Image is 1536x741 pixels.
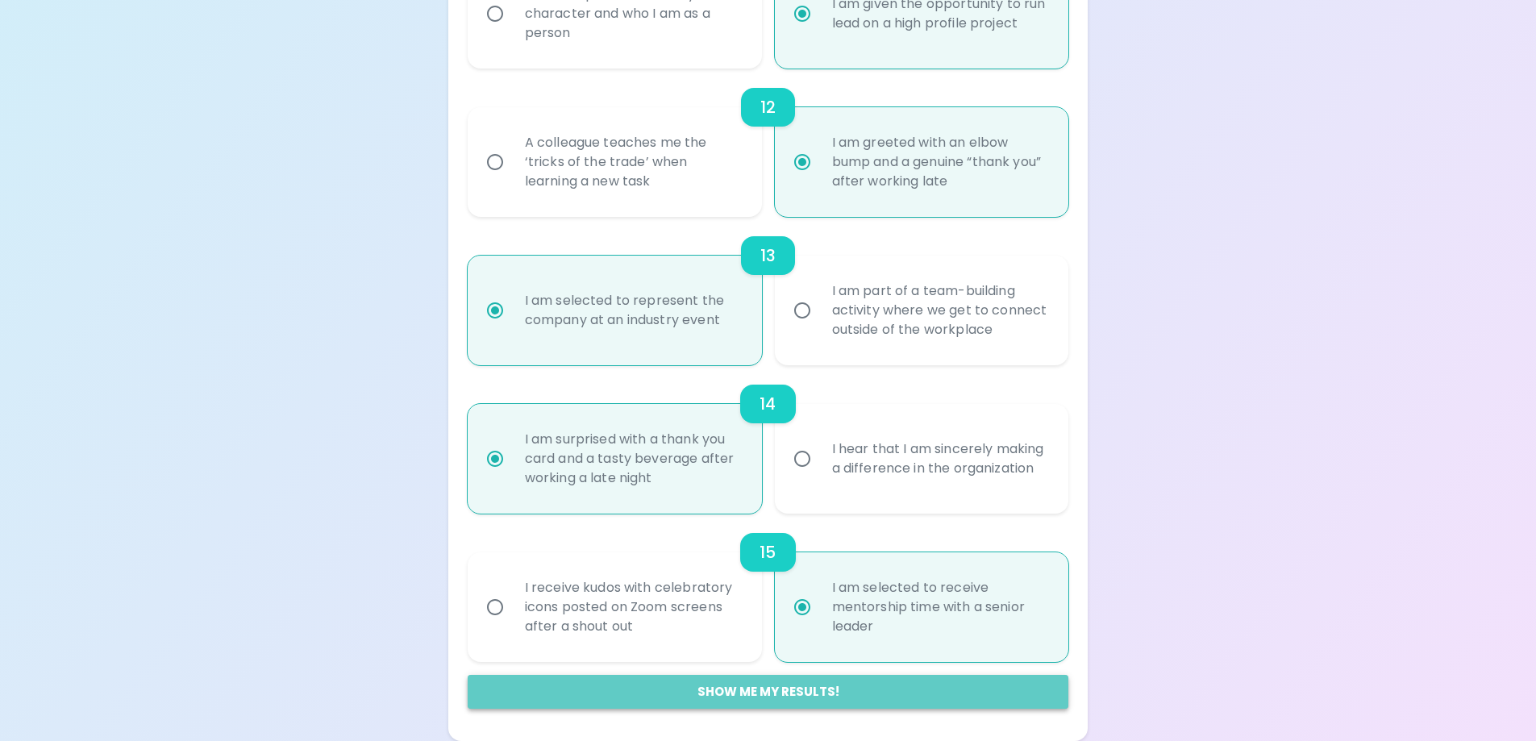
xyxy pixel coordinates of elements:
div: choice-group-check [468,69,1069,217]
div: A colleague teaches me the ‘tricks of the trade’ when learning a new task [512,114,753,210]
div: choice-group-check [468,514,1069,662]
div: choice-group-check [468,365,1069,514]
div: I am selected to represent the company at an industry event [512,272,753,349]
div: I am selected to receive mentorship time with a senior leader [819,559,1060,656]
h6: 14 [760,391,776,417]
div: I receive kudos with celebratory icons posted on Zoom screens after a shout out [512,559,753,656]
div: choice-group-check [468,217,1069,365]
div: I hear that I am sincerely making a difference in the organization [819,420,1060,497]
h6: 15 [760,539,776,565]
h6: 13 [760,243,776,269]
div: I am surprised with a thank you card and a tasty beverage after working a late night [512,410,753,507]
div: I am part of a team-building activity where we get to connect outside of the workplace [819,262,1060,359]
h6: 12 [760,94,776,120]
div: I am greeted with an elbow bump and a genuine “thank you” after working late [819,114,1060,210]
button: Show me my results! [468,675,1069,709]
